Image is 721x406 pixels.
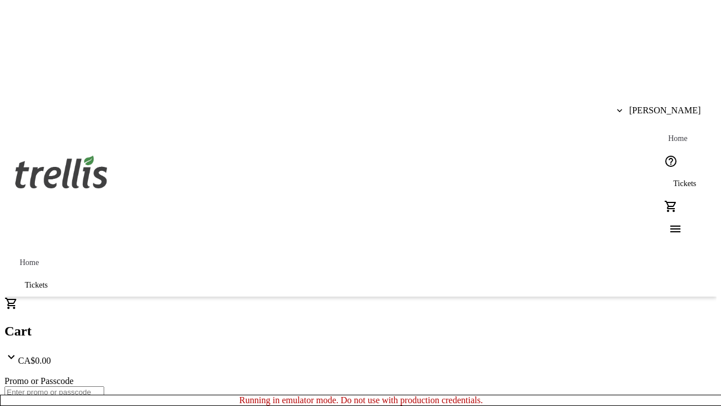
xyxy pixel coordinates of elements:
[608,99,710,122] button: [PERSON_NAME]
[18,356,51,365] span: CA$0.00
[660,218,682,240] button: Menu
[20,258,39,267] span: Home
[673,179,696,188] span: Tickets
[11,143,112,200] img: Orient E2E Organization JjRgeml4N5's Logo
[11,274,61,297] a: Tickets
[5,324,716,339] h2: Cart
[629,105,701,116] span: [PERSON_NAME]
[668,134,687,143] span: Home
[5,386,104,398] input: Enter promo or passcode
[5,376,74,386] label: Promo or Passcode
[660,195,682,218] button: Cart
[25,281,48,290] span: Tickets
[660,173,710,195] a: Tickets
[660,127,696,150] a: Home
[660,150,682,173] button: Help
[11,251,47,274] a: Home
[5,297,716,366] div: CartCA$0.00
